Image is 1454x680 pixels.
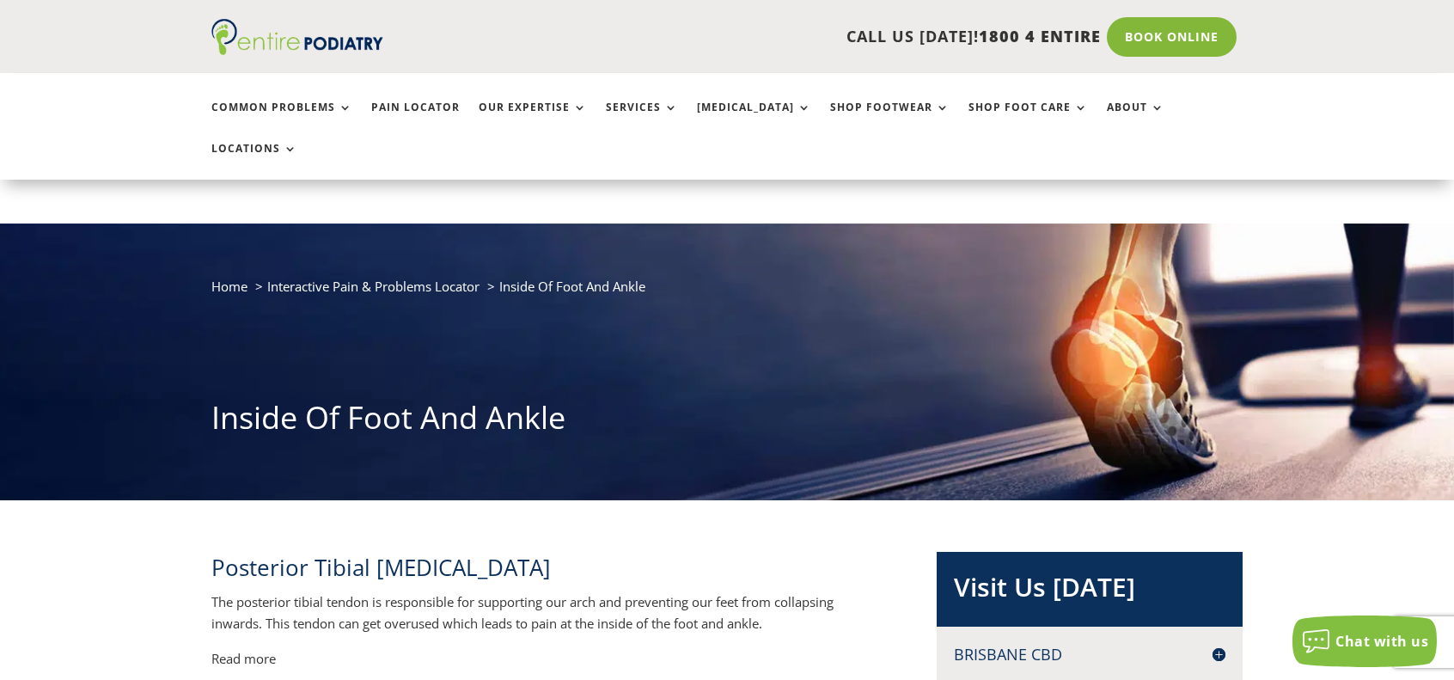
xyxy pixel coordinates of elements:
a: Common Problems [211,101,352,138]
a: Pain Locator [371,101,460,138]
a: [MEDICAL_DATA] [697,101,811,138]
span: 1800 4 ENTIRE [979,26,1101,46]
button: Chat with us [1292,616,1437,667]
p: Read more [211,648,880,671]
span: Posterior Tibial [MEDICAL_DATA] [211,552,551,583]
span: Chat with us [1335,632,1428,651]
a: Shop Footwear [830,101,950,138]
a: Shop Foot Care [968,101,1088,138]
a: Locations [211,143,297,180]
a: Home [211,278,247,295]
a: Our Expertise [479,101,587,138]
a: About [1107,101,1164,138]
img: logo (1) [211,19,383,55]
span: Inside Of Foot And Ankle [499,278,645,295]
p: CALL US [DATE]! [449,26,1101,48]
a: Interactive Pain & Problems Locator [267,278,480,295]
a: Services [606,101,678,138]
a: Book Online [1107,17,1237,57]
nav: breadcrumb [211,275,1243,310]
h4: Brisbane CBD [954,644,1225,665]
h2: Visit Us [DATE] [954,569,1225,614]
a: Entire Podiatry [211,41,383,58]
span: The posterior tibial tendon is responsible for supporting our arch and preventing our feet from c... [211,593,834,633]
h1: Inside Of Foot And Ankle [211,396,1243,448]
